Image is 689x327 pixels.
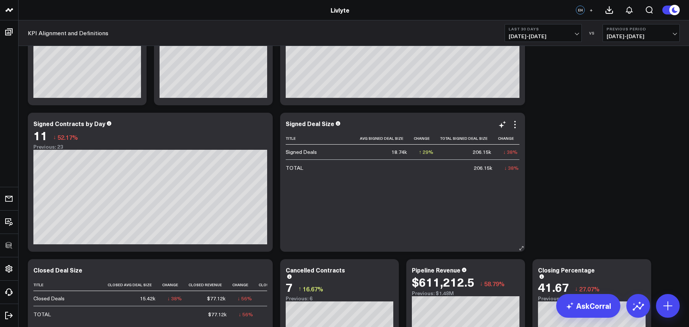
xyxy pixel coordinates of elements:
[140,295,155,302] div: 15.42k
[538,295,646,301] div: Previous: 57.14
[239,311,253,318] div: ↓ 56%
[391,148,407,156] div: 18.74k
[298,284,301,294] span: ↑
[474,164,492,172] div: 206.15k
[33,279,108,291] th: Title
[208,311,227,318] div: $77.12k
[603,24,680,42] button: Previous Period[DATE]-[DATE]
[509,27,578,31] b: Last 30 Days
[419,148,433,156] div: ↑ 29%
[538,266,595,274] div: Closing Percentage
[538,280,569,294] div: 41.67
[503,148,518,156] div: ↓ 38%
[590,7,593,13] span: +
[33,144,267,150] div: Previous: 23
[303,285,323,293] span: 16.67%
[286,280,293,294] div: 7
[440,132,498,145] th: Total Signed Deal Size
[33,119,105,128] div: Signed Contracts by Day
[33,266,82,274] div: Closed Deal Size
[286,266,345,274] div: Cancelled Contracts
[331,6,350,14] a: Livlyte
[498,132,524,145] th: Change
[33,129,47,142] div: 11
[412,290,519,296] div: Previous: $1.48M
[480,279,483,288] span: ↓
[585,31,599,35] div: VS
[412,275,474,288] div: $611,212.5
[576,6,585,14] div: EH
[360,132,414,145] th: Avg Signed Deal Size
[207,295,226,302] div: $77.12k
[556,294,620,318] a: AskCorral
[33,295,65,302] div: Closed Deals
[188,279,232,291] th: Closed Revenue
[259,279,298,291] th: Closed Deals
[232,279,259,291] th: Change
[579,285,600,293] span: 27.07%
[108,279,162,291] th: Closed Avg Deal Size
[286,295,393,301] div: Previous: 6
[167,295,182,302] div: ↓ 38%
[505,24,582,42] button: Last 30 Days[DATE]-[DATE]
[587,6,596,14] button: +
[286,148,317,156] div: Signed Deals
[237,295,252,302] div: ↓ 56%
[33,311,51,318] div: TOTAL
[504,164,519,172] div: ↓ 38%
[607,27,676,31] b: Previous Period
[286,119,334,128] div: Signed Deal Size
[286,164,303,172] div: TOTAL
[53,132,56,142] span: ↓
[28,29,108,37] a: KPI Alignment and Definitions
[473,148,491,156] div: 206.15k
[509,33,578,39] span: [DATE] - [DATE]
[412,266,460,274] div: Pipeline Revenue
[575,284,578,294] span: ↓
[162,279,188,291] th: Change
[286,132,360,145] th: Title
[484,280,505,288] span: 58.79%
[607,33,676,39] span: [DATE] - [DATE]
[414,132,440,145] th: Change
[58,133,78,141] span: 52.17%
